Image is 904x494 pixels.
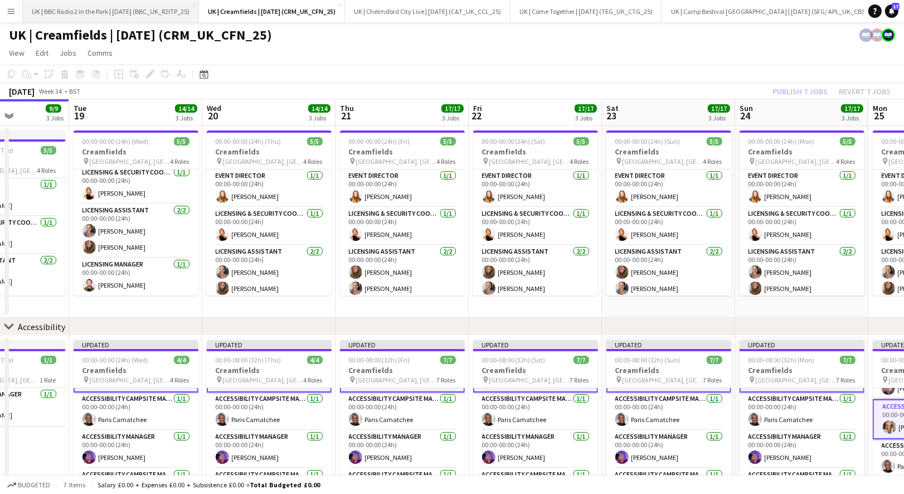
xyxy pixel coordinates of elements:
h1: UK | Creamfields | [DATE] (CRM_UK_CFN_25) [9,27,272,43]
span: 4 Roles [304,376,323,384]
span: Sun [740,103,753,113]
app-card-role: Licensing & Security Coordinator1/100:00-00:00 (24h)[PERSON_NAME] [340,207,465,245]
h3: Creamfields [340,365,465,375]
app-card-role: Licensing Assistant2/200:00-00:00 (24h)[PERSON_NAME][PERSON_NAME] [74,204,198,258]
app-card-role: Licensing Assistant2/200:00-00:00 (24h)[PERSON_NAME][PERSON_NAME] [740,245,864,299]
span: 19 [72,109,86,122]
app-card-role: Event Director1/100:00-00:00 (24h)[PERSON_NAME] [340,169,465,207]
h3: Creamfields [74,147,198,157]
h3: Creamfields [473,365,598,375]
a: Jobs [55,46,81,60]
div: BST [69,87,80,95]
span: 4 Roles [837,157,856,166]
span: [GEOGRAPHIC_DATA], [GEOGRAPHIC_DATA] [489,376,570,384]
span: Total Budgeted £0.00 [250,481,320,489]
div: Updated [473,340,598,349]
span: 5/5 [840,137,856,146]
app-card-role: Licensing & Security Coordinator1/100:00-00:00 (24h)[PERSON_NAME] [740,207,864,245]
button: UK | Camp Bestival [GEOGRAPHIC_DATA] | [DATE] (SFG/ APL_UK_CBS_25) [662,1,887,22]
span: [GEOGRAPHIC_DATA], [GEOGRAPHIC_DATA] [90,157,171,166]
span: 5/5 [440,137,456,146]
span: 7/7 [573,356,589,364]
span: 4/4 [307,356,323,364]
span: Week 34 [37,87,65,95]
span: Wed [207,103,221,113]
span: 17/17 [575,104,597,113]
span: 5/5 [41,146,56,154]
span: [GEOGRAPHIC_DATA], [GEOGRAPHIC_DATA] [489,157,570,166]
span: 5/5 [707,137,722,146]
span: [GEOGRAPHIC_DATA], [GEOGRAPHIC_DATA] [356,157,437,166]
app-card-role: Licensing Assistant2/200:00-00:00 (24h)[PERSON_NAME][PERSON_NAME] [340,245,465,299]
span: 4 Roles [171,157,189,166]
div: [DATE] [9,86,35,97]
span: Sat [606,103,619,113]
div: Updated [340,340,465,349]
span: 7/7 [840,356,856,364]
app-card-role: Accessibility Campsite Manager1/100:00-00:00 (24h)Paris Camatchee [740,393,864,430]
a: 17 [885,4,898,18]
span: 4 Roles [171,376,189,384]
app-card-role: Accessibility Manager1/100:00-00:00 (24h)[PERSON_NAME] [740,430,864,468]
span: 4 Roles [437,157,456,166]
span: 5/5 [307,137,323,146]
span: 7 Roles [837,376,856,384]
span: 22 [472,109,482,122]
div: 3 Jobs [46,114,64,122]
div: 3 Jobs [708,114,730,122]
h3: Creamfields [340,147,465,157]
span: 00:00-00:00 (24h) (Sat) [482,137,546,146]
app-job-card: 00:00-00:00 (24h) (Wed)5/5Creamfields [GEOGRAPHIC_DATA], [GEOGRAPHIC_DATA]4 RolesEvent Director1/... [74,130,198,296]
div: Accessibility [18,321,65,332]
span: 00:00-00:00 (24h) (Mon) [749,137,815,146]
span: 4 Roles [37,166,56,175]
span: 1/1 [41,356,56,364]
h3: Creamfields [74,365,198,375]
span: View [9,48,25,58]
span: 7 Roles [437,376,456,384]
span: 17 [892,3,900,10]
app-card-role: Accessibility Campsite Manager1/100:00-00:00 (24h)Paris Camatchee [340,393,465,430]
app-job-card: 00:00-00:00 (24h) (Mon)5/5Creamfields [GEOGRAPHIC_DATA], [GEOGRAPHIC_DATA]4 RolesEvent Director1/... [740,130,864,296]
span: 00:00-00:00 (24h) (Wed) [82,137,149,146]
span: 14/14 [175,104,197,113]
app-card-role: Licensing & Security Coordinator1/100:00-00:00 (24h)[PERSON_NAME] [473,207,598,245]
app-card-role: Accessibility Manager1/100:00-00:00 (24h)[PERSON_NAME] [74,430,198,468]
span: 21 [338,109,354,122]
h3: Creamfields [207,147,332,157]
span: 7 Roles [570,376,589,384]
app-card-role: Licensing & Security Coordinator1/100:00-00:00 (24h)[PERSON_NAME] [207,207,332,245]
app-job-card: 00:00-00:00 (24h) (Sun)5/5Creamfields [GEOGRAPHIC_DATA], [GEOGRAPHIC_DATA]4 RolesEvent Director1/... [606,130,731,296]
span: Thu [340,103,354,113]
span: [GEOGRAPHIC_DATA], [GEOGRAPHIC_DATA] [223,376,304,384]
div: 00:00-00:00 (24h) (Sat)5/5Creamfields [GEOGRAPHIC_DATA], [GEOGRAPHIC_DATA]4 RolesEvent Director1/... [473,130,598,296]
h3: Creamfields [740,365,864,375]
app-card-role: Event Director1/100:00-00:00 (24h)[PERSON_NAME] [473,169,598,207]
app-card-role: Accessibility Manager1/100:00-00:00 (24h)[PERSON_NAME] [606,430,731,468]
app-card-role: Accessibility Manager1/100:00-00:00 (24h)[PERSON_NAME] [473,430,598,468]
app-card-role: Accessibility Campsite Manager1/100:00-00:00 (24h)Paris Camatchee [74,393,198,430]
a: View [4,46,29,60]
app-card-role: Licensing Assistant2/200:00-00:00 (24h)[PERSON_NAME][PERSON_NAME] [207,245,332,299]
app-card-role: Licensing Assistant2/200:00-00:00 (24h)[PERSON_NAME][PERSON_NAME] [606,245,731,299]
span: 4 Roles [570,157,589,166]
span: 17/17 [441,104,464,113]
div: 3 Jobs [842,114,863,122]
app-card-role: Event Director1/100:00-00:00 (24h)[PERSON_NAME] [606,169,731,207]
app-job-card: 00:00-00:00 (24h) (Thu)5/5Creamfields [GEOGRAPHIC_DATA], [GEOGRAPHIC_DATA]4 RolesEvent Director1/... [207,130,332,296]
span: 7/7 [707,356,722,364]
span: 24 [738,109,753,122]
span: 00:00-00:00 (24h) (Sun) [615,137,681,146]
span: Edit [36,48,48,58]
span: 00:00-08:00 (32h) (Sun) [615,356,681,364]
h3: Creamfields [606,365,731,375]
a: Edit [31,46,53,60]
div: Salary £0.00 + Expenses £0.00 + Subsistence £0.00 = [98,481,320,489]
app-card-role: Licensing Assistant2/200:00-00:00 (24h)[PERSON_NAME][PERSON_NAME] [473,245,598,299]
span: Fri [473,103,482,113]
span: 00:00-08:00 (32h) (Thu) [216,356,281,364]
span: 00:00-00:00 (24h) (Wed) [82,356,149,364]
app-card-role: Licensing & Security Coordinator1/100:00-00:00 (24h)[PERSON_NAME] [74,166,198,204]
div: 00:00-00:00 (24h) (Fri)5/5Creamfields [GEOGRAPHIC_DATA], [GEOGRAPHIC_DATA]4 RolesEvent Director1/... [340,130,465,296]
a: Comms [83,46,117,60]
